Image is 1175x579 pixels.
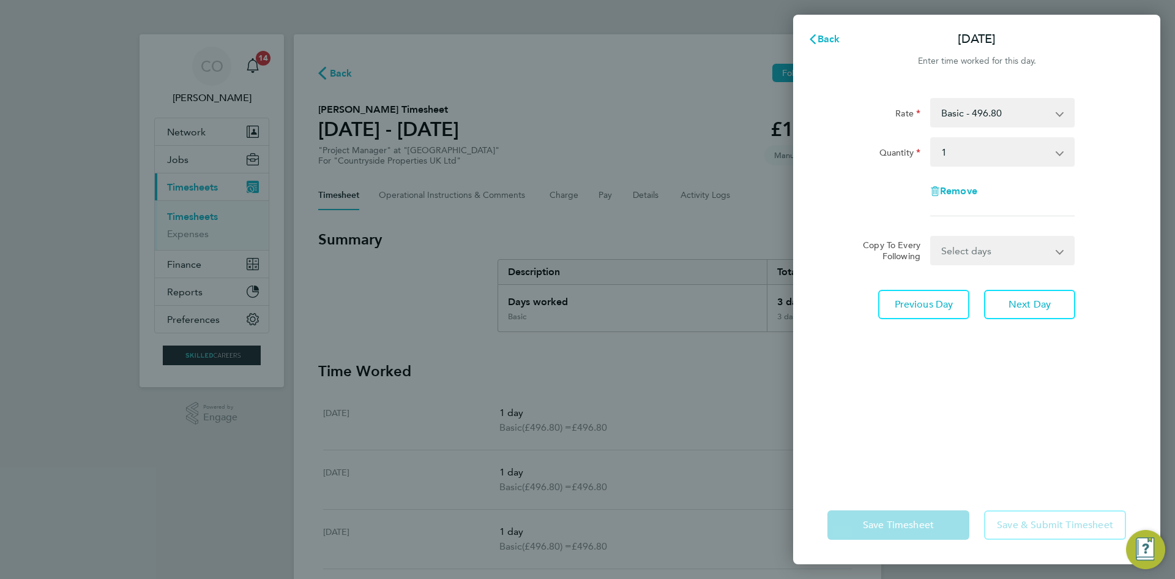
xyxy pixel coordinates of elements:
label: Rate [895,108,920,123]
button: Remove [930,186,977,196]
label: Copy To Every Following [853,240,920,262]
button: Next Day [984,290,1075,319]
span: Next Day [1009,298,1051,311]
label: Quantity [879,147,920,162]
button: Previous Day [878,290,969,319]
span: Remove [940,185,977,197]
span: Back [818,33,840,45]
button: Engage Resource Center [1126,530,1165,569]
div: Enter time worked for this day. [793,54,1160,69]
button: Back [796,27,852,51]
p: [DATE] [958,31,996,48]
span: Previous Day [895,298,953,311]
